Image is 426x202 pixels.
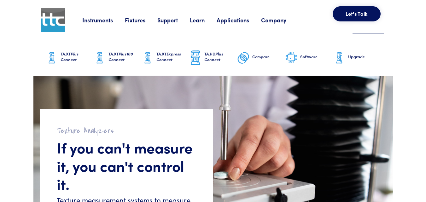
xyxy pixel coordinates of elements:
[300,54,333,60] h6: Software
[189,50,202,66] img: ta-hd-graphic.png
[333,40,381,76] a: Upgrade
[190,16,217,24] a: Learn
[41,8,65,32] img: ttc_logo_1x1_v1.0.png
[217,16,261,24] a: Applications
[61,51,93,62] h6: TA.XT
[57,126,196,136] h2: Texture Analyzers
[57,138,196,193] h1: If you can't measure it, you can't control it.
[45,40,93,76] a: TA.XTPlus Connect
[125,16,157,24] a: Fixtures
[261,16,298,24] a: Company
[348,54,381,60] h6: Upgrade
[333,6,381,21] button: Let's Talk
[156,51,189,62] h6: TA.XT
[285,51,298,65] img: software-graphic.png
[141,50,154,66] img: ta-xt-graphic.png
[189,40,237,76] a: TA.HDPlus Connect
[157,16,190,24] a: Support
[204,51,223,62] span: Plus Connect
[61,51,79,62] span: Plus Connect
[108,51,133,62] span: Plus100 Connect
[93,50,106,66] img: ta-xt-graphic.png
[333,50,346,66] img: ta-xt-graphic.png
[237,40,285,76] a: Compare
[141,40,189,76] a: TA.XTExpress Connect
[285,40,333,76] a: Software
[156,51,181,62] span: Express Connect
[204,51,237,62] h6: TA.HD
[237,50,250,66] img: compare-graphic.png
[108,51,141,62] h6: TA.XT
[93,40,141,76] a: TA.XTPlus100 Connect
[82,16,125,24] a: Instruments
[45,50,58,66] img: ta-xt-graphic.png
[252,54,285,60] h6: Compare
